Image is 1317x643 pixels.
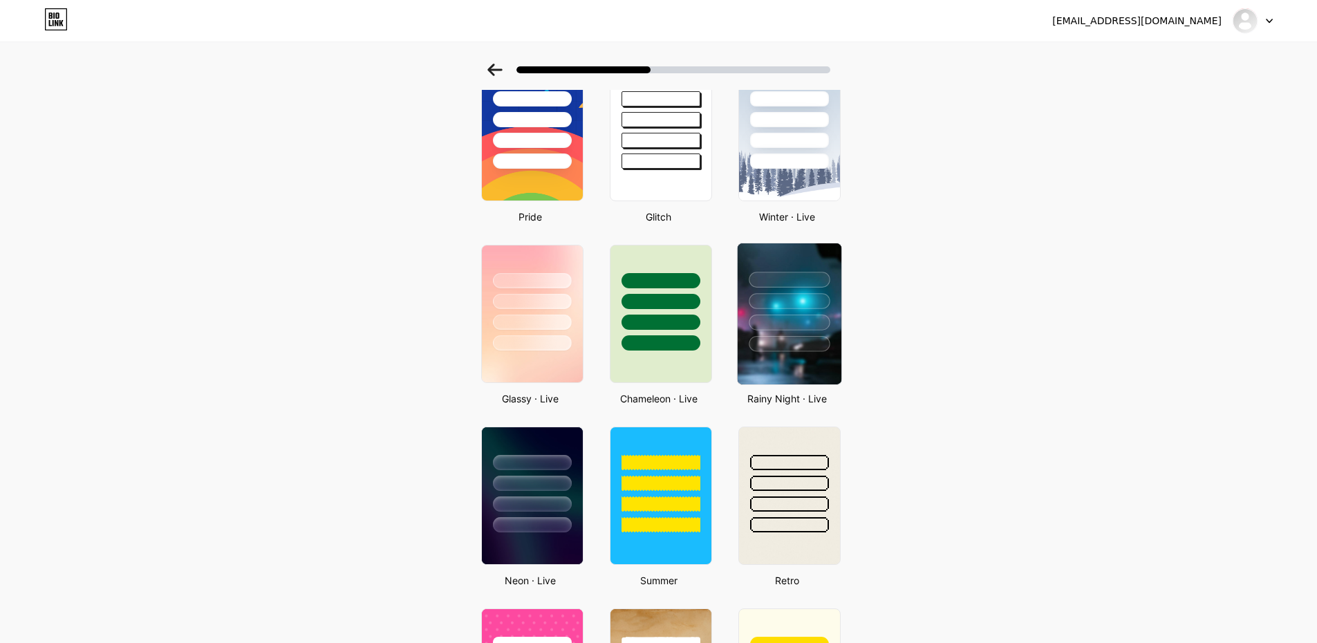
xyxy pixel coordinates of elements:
div: Glitch [606,209,712,224]
div: Summer [606,573,712,588]
div: [EMAIL_ADDRESS][DOMAIN_NAME] [1052,14,1222,28]
div: Rainy Night · Live [734,391,841,406]
div: Retro [734,573,841,588]
div: Winter · Live [734,209,841,224]
img: rainy_night.jpg [737,243,841,384]
div: Pride [477,209,583,224]
div: Neon · Live [477,573,583,588]
img: Seru Top5 [1232,8,1258,34]
div: Chameleon · Live [606,391,712,406]
div: Glassy · Live [477,391,583,406]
